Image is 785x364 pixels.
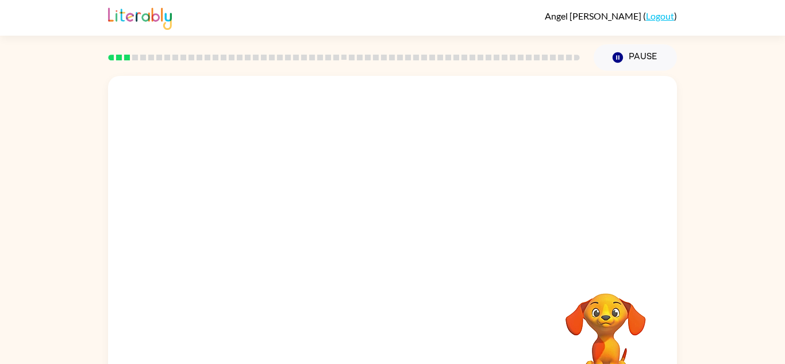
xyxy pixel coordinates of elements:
[545,10,643,21] span: Angel [PERSON_NAME]
[646,10,674,21] a: Logout
[108,5,172,30] img: Literably
[545,10,677,21] div: ( )
[594,44,677,71] button: Pause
